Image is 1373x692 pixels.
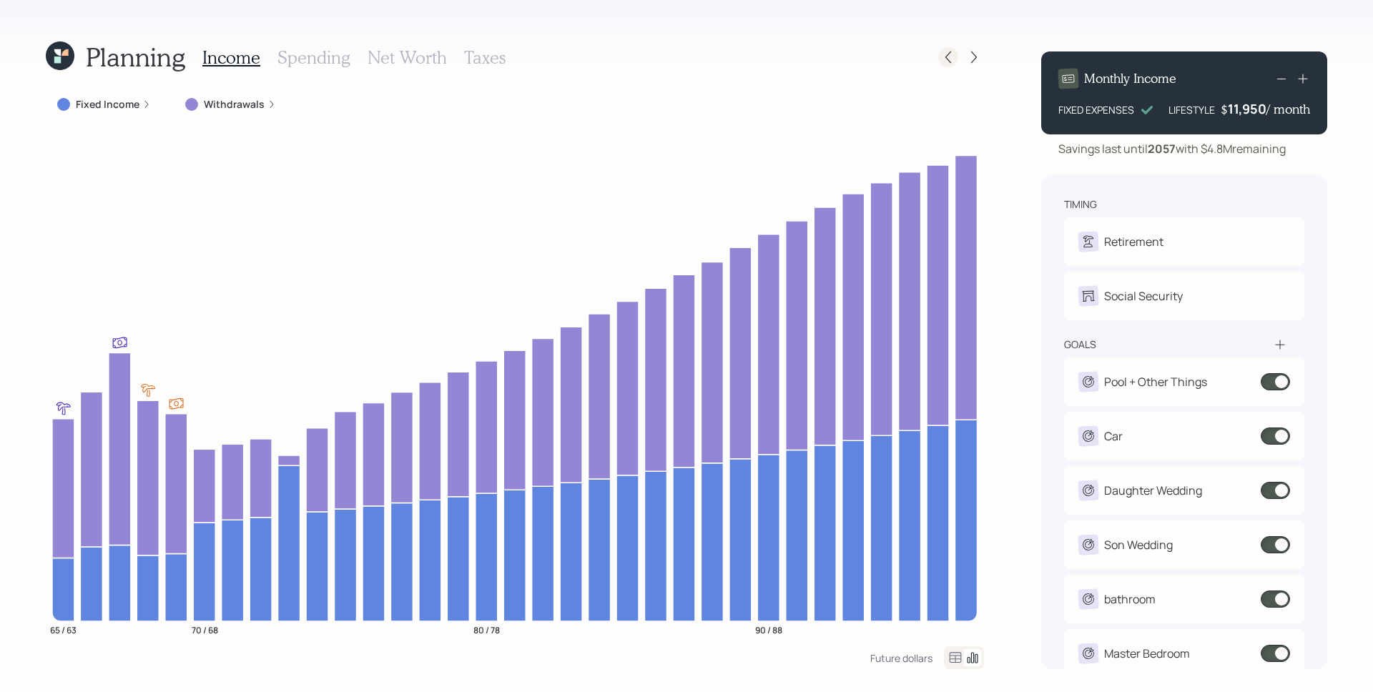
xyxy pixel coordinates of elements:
[204,97,265,112] label: Withdrawals
[1084,71,1176,86] h4: Monthly Income
[1064,197,1097,212] div: timing
[870,651,932,665] div: Future dollars
[277,47,350,68] h3: Spending
[1228,100,1266,117] div: 11,950
[76,97,139,112] label: Fixed Income
[50,623,77,636] tspan: 65 / 63
[1148,141,1176,157] b: 2057
[202,47,260,68] h3: Income
[1104,536,1173,553] div: Son Wedding
[1104,645,1190,662] div: Master Bedroom
[1104,590,1156,608] div: bathroom
[1104,233,1163,250] div: Retirement
[368,47,447,68] h3: Net Worth
[1058,140,1286,157] div: Savings last until with $4.8M remaining
[86,41,185,72] h1: Planning
[1104,373,1207,390] div: Pool + Other Things
[1104,482,1202,499] div: Daughter Wedding
[1168,102,1215,117] div: LIFESTYLE
[1104,287,1183,305] div: Social Security
[1221,102,1228,117] h4: $
[1266,102,1310,117] h4: / month
[1104,427,1123,445] div: Car
[1058,102,1134,117] div: FIXED EXPENSES
[464,47,506,68] h3: Taxes
[755,623,782,636] tspan: 90 / 88
[1064,337,1096,352] div: goals
[473,623,500,636] tspan: 80 / 78
[192,623,218,636] tspan: 70 / 68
